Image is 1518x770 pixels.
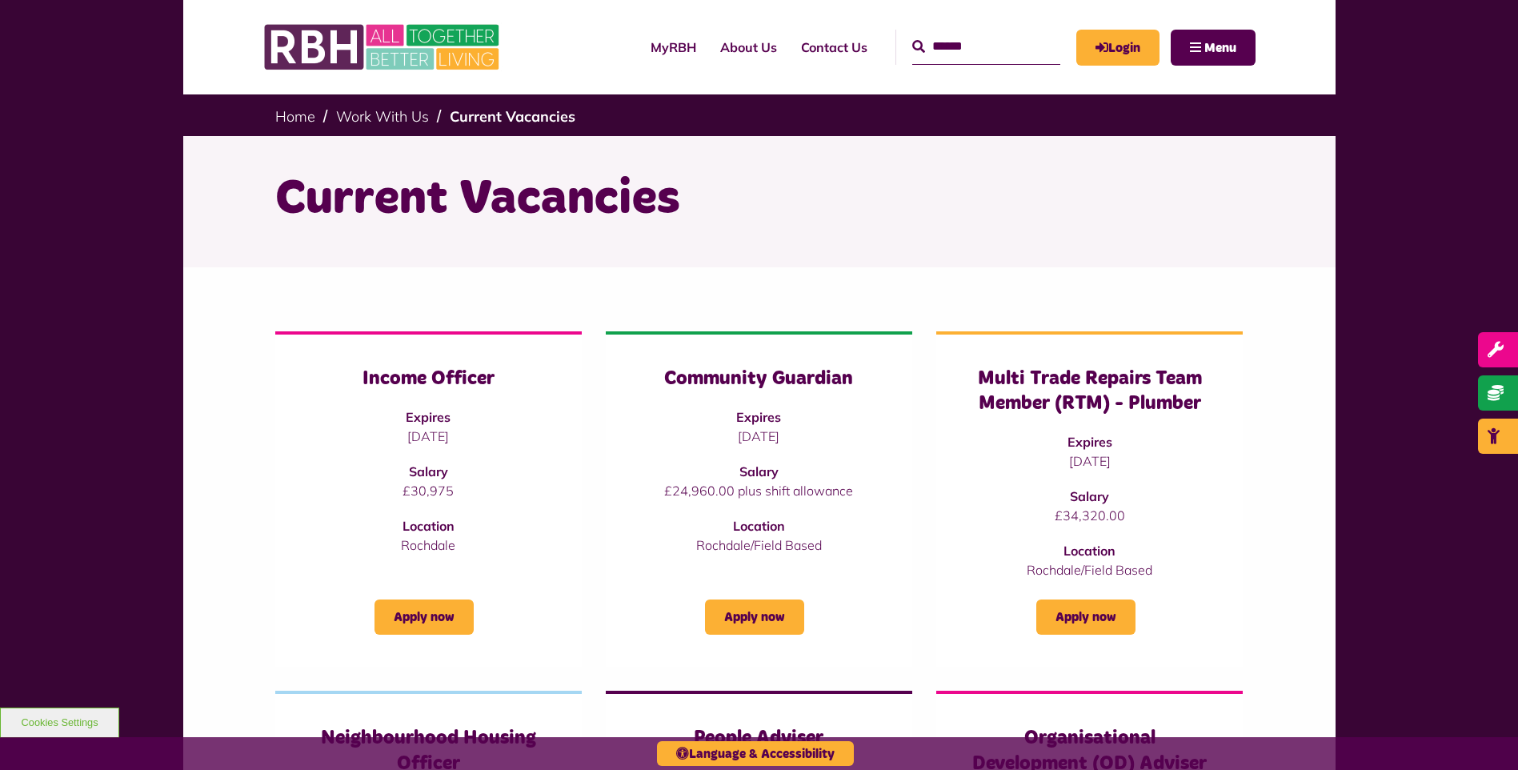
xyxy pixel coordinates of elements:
input: Search [912,30,1060,64]
strong: Location [1063,543,1115,559]
a: Contact Us [789,26,879,69]
strong: Salary [739,463,779,479]
p: £34,320.00 [968,506,1211,525]
p: £24,960.00 plus shift allowance [638,481,880,500]
p: [DATE] [638,427,880,446]
h3: People Adviser [638,726,880,751]
button: Language & Accessibility [657,741,854,766]
strong: Expires [736,409,781,425]
a: Work With Us [336,107,429,126]
p: Rochdale [307,535,550,555]
strong: Expires [1067,434,1112,450]
h1: Current Vacancies [275,168,1244,231]
strong: Salary [409,463,448,479]
strong: Location [403,518,455,534]
p: £30,975 [307,481,550,500]
span: Menu [1204,42,1236,54]
a: Apply now [705,600,804,635]
a: Apply now [1036,600,1135,635]
img: RBH [263,16,503,78]
a: Current Vacancies [450,107,575,126]
strong: Expires [406,409,451,425]
a: MyRBH [639,26,708,69]
strong: Location [733,518,785,534]
a: About Us [708,26,789,69]
p: [DATE] [307,427,550,446]
p: Rochdale/Field Based [638,535,880,555]
strong: Salary [1070,488,1109,504]
h3: Multi Trade Repairs Team Member (RTM) - Plumber [968,367,1211,416]
button: Navigation [1171,30,1256,66]
p: Rochdale/Field Based [968,560,1211,580]
h3: Income Officer [307,367,550,391]
iframe: Netcall Web Assistant for live chat [1446,698,1518,770]
p: [DATE] [968,451,1211,471]
a: Home [275,107,315,126]
a: MyRBH [1076,30,1160,66]
h3: Community Guardian [638,367,880,391]
a: Apply now [374,600,474,635]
